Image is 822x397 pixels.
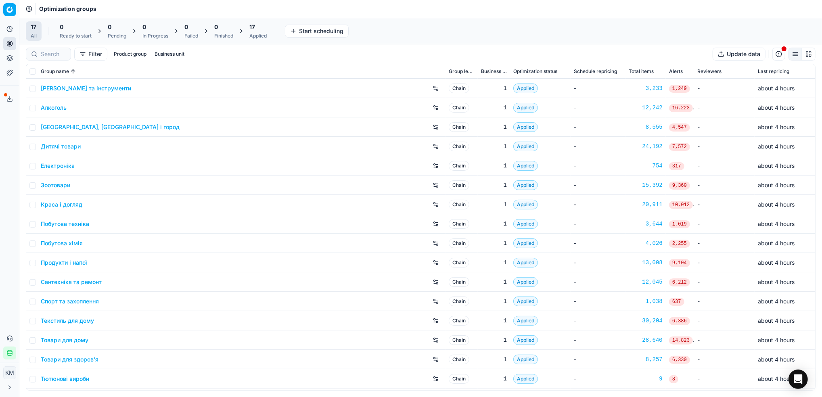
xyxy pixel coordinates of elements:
span: 637 [669,298,684,306]
span: 7,572 [669,143,690,151]
a: 12,045 [629,278,663,286]
span: 16,223 [669,104,693,112]
span: 8 [669,375,678,383]
a: Тютюнові вироби [41,375,89,383]
td: - [694,369,755,389]
a: Текстиль для дому [41,317,94,325]
a: 28,640 [629,336,663,344]
a: 754 [629,162,663,170]
button: Filter [74,48,107,61]
div: 1 [481,375,507,383]
div: Ready to start [60,33,92,39]
span: about 4 hours [758,317,795,324]
td: - [571,253,625,272]
span: Applied [513,355,538,364]
span: Reviewers [697,68,722,75]
span: Applied [513,84,538,93]
span: Chain [449,374,469,384]
a: 24,192 [629,142,663,150]
span: 0 [214,23,218,31]
div: 1 [481,355,507,364]
div: 1 [481,181,507,189]
span: Schedule repricing [574,68,617,75]
span: about 4 hours [758,182,795,188]
div: Finished [214,33,233,39]
span: Chain [449,142,469,151]
nav: breadcrumb [39,5,96,13]
a: Зоотовари [41,181,70,189]
td: - [571,330,625,350]
td: - [694,253,755,272]
span: about 4 hours [758,201,795,208]
a: Спорт та захоплення [41,297,99,305]
td: - [571,176,625,195]
div: 1 [481,201,507,209]
span: Business unit [481,68,507,75]
span: Chain [449,161,469,171]
div: 3,644 [629,220,663,228]
span: Optimization groups [39,5,96,13]
span: 1,019 [669,220,690,228]
span: Applied [513,238,538,248]
a: [GEOGRAPHIC_DATA], [GEOGRAPHIC_DATA] і город [41,123,180,131]
button: Start scheduling [285,25,349,38]
a: 30,204 [629,317,663,325]
span: about 4 hours [758,143,795,150]
td: - [694,176,755,195]
a: 8,555 [629,123,663,131]
a: 13,008 [629,259,663,267]
a: [PERSON_NAME] та інструменти [41,84,131,92]
td: - [571,292,625,311]
td: - [694,292,755,311]
td: - [694,156,755,176]
a: Побутова хімія [41,239,83,247]
td: - [571,156,625,176]
td: - [571,195,625,214]
span: about 4 hours [758,123,795,130]
a: Товари для дому [41,336,88,344]
div: 1 [481,259,507,267]
div: Open Intercom Messenger [789,370,808,389]
div: 1 [481,336,507,344]
span: Applied [513,219,538,229]
div: 1 [481,84,507,92]
span: Applied [513,277,538,287]
td: - [694,350,755,369]
td: - [571,98,625,117]
td: - [694,195,755,214]
span: Chain [449,103,469,113]
span: about 4 hours [758,375,795,382]
a: Побутова техніка [41,220,89,228]
span: Group name [41,68,69,75]
div: 3,233 [629,84,663,92]
span: about 4 hours [758,85,795,92]
span: 6,212 [669,278,690,286]
input: Search [41,50,66,58]
span: Applied [513,258,538,267]
span: Chain [449,84,469,93]
span: 0 [108,23,111,31]
div: 1 [481,123,507,131]
span: about 4 hours [758,336,795,343]
div: Pending [108,33,126,39]
span: Chain [449,335,469,345]
span: Applied [513,374,538,384]
span: about 4 hours [758,240,795,247]
span: Chain [449,316,469,326]
a: Краса і догляд [41,201,82,209]
td: - [571,369,625,389]
span: about 4 hours [758,220,795,227]
div: 1 [481,317,507,325]
div: 1 [481,104,507,112]
div: 1 [481,278,507,286]
span: 2,255 [669,240,690,248]
span: about 4 hours [758,259,795,266]
span: about 4 hours [758,356,795,363]
span: about 4 hours [758,278,795,285]
button: Sorted by Group name ascending [69,67,77,75]
span: Chain [449,238,469,248]
td: - [571,311,625,330]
